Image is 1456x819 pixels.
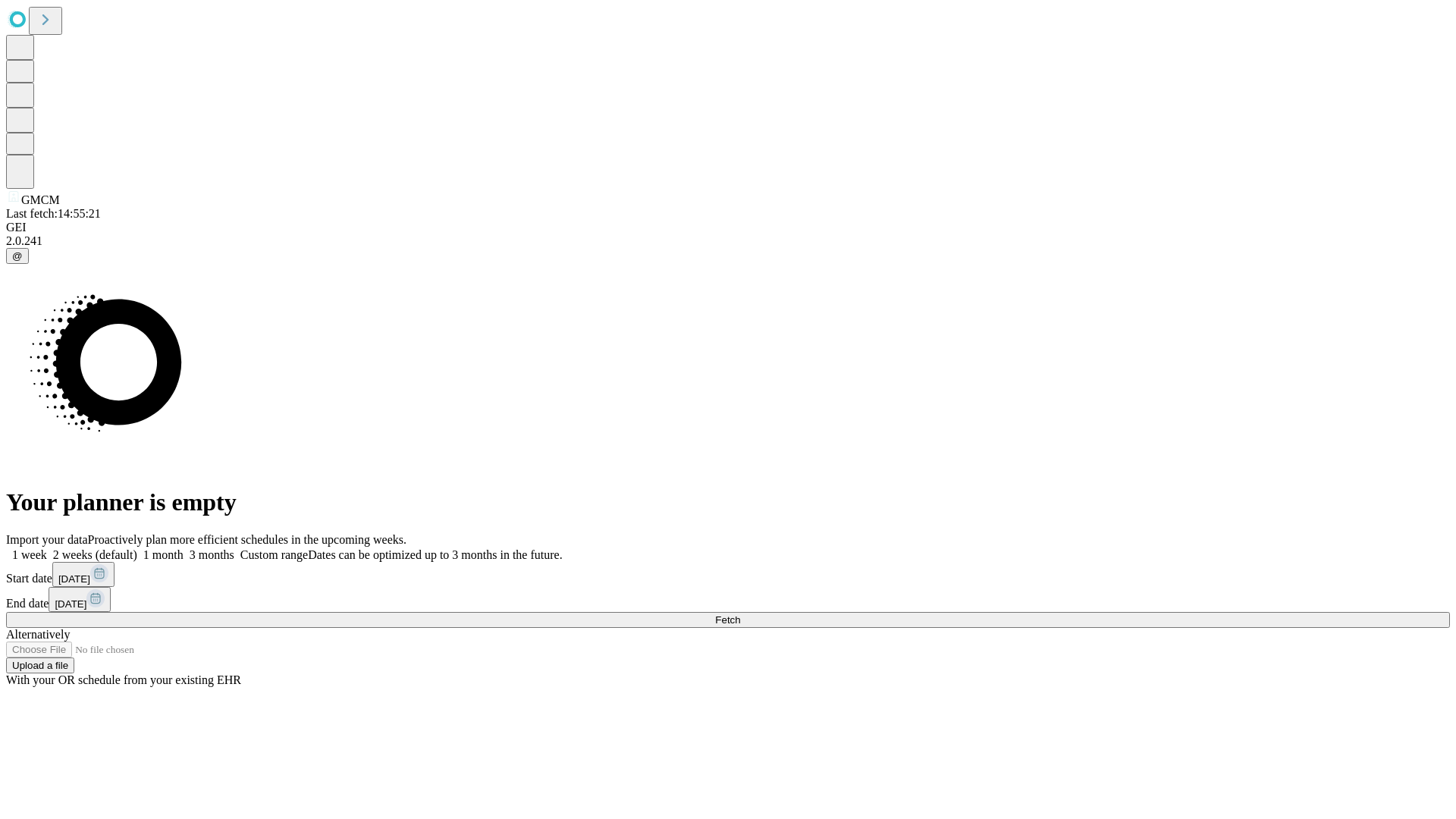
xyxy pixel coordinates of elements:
[6,587,1450,612] div: End date
[88,533,406,546] span: Proactively plan more efficient schedules in the upcoming weeks.
[12,548,47,561] span: 1 week
[715,614,740,626] span: Fetch
[21,193,60,206] span: GMCM
[308,548,562,561] span: Dates can be optimized up to 3 months in the future.
[6,673,241,686] span: With your OR schedule from your existing EHR
[53,548,137,561] span: 2 weeks (default)
[6,207,101,220] span: Last fetch: 14:55:21
[58,573,90,585] span: [DATE]
[6,562,1450,587] div: Start date
[6,488,1450,516] h1: Your planner is empty
[240,548,308,561] span: Custom range
[6,248,29,264] button: @
[143,548,184,561] span: 1 month
[190,548,234,561] span: 3 months
[6,234,1450,248] div: 2.0.241
[12,250,23,262] span: @
[6,221,1450,234] div: GEI
[6,612,1450,628] button: Fetch
[52,562,115,587] button: [DATE]
[6,628,70,641] span: Alternatively
[6,657,74,673] button: Upload a file
[49,587,111,612] button: [DATE]
[6,533,88,546] span: Import your data
[55,598,86,610] span: [DATE]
